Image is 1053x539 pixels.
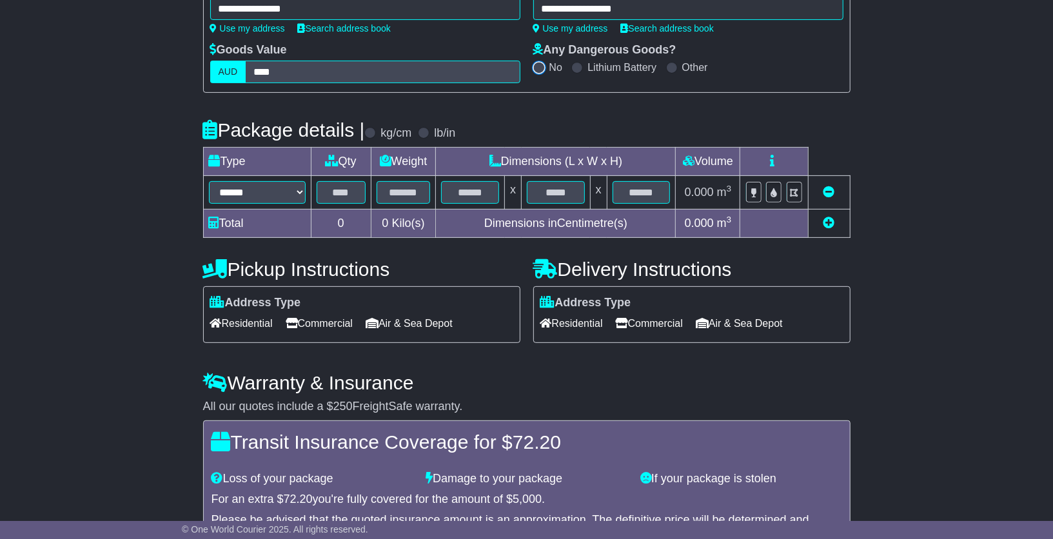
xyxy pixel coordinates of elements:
sup: 3 [727,184,732,193]
td: Weight [371,148,436,176]
td: Qty [311,148,371,176]
td: Dimensions (L x W x H) [436,148,676,176]
div: Loss of your package [205,472,420,486]
label: kg/cm [380,126,411,141]
span: Residential [210,313,273,333]
label: Lithium Battery [587,61,656,73]
label: Any Dangerous Goods? [533,43,676,57]
span: Commercial [286,313,353,333]
a: Use my address [533,23,608,34]
td: Total [203,210,311,238]
span: Air & Sea Depot [366,313,453,333]
label: Address Type [210,296,301,310]
span: Residential [540,313,603,333]
span: Air & Sea Depot [696,313,783,333]
label: No [549,61,562,73]
td: x [505,176,522,210]
label: Goods Value [210,43,287,57]
h4: Package details | [203,119,365,141]
div: For an extra $ you're fully covered for the amount of $ . [212,493,842,507]
span: 5,000 [513,493,542,505]
div: If your package is stolen [634,472,849,486]
span: © One World Courier 2025. All rights reserved. [182,524,368,534]
label: Address Type [540,296,631,310]
sup: 3 [727,215,732,224]
h4: Delivery Instructions [533,259,851,280]
span: 0.000 [685,186,714,199]
label: AUD [210,61,246,83]
span: 250 [333,400,353,413]
label: lb/in [434,126,455,141]
div: Damage to your package [419,472,634,486]
span: m [717,186,732,199]
td: Kilo(s) [371,210,436,238]
span: Commercial [616,313,683,333]
td: Dimensions in Centimetre(s) [436,210,676,238]
span: 0 [382,217,388,230]
a: Remove this item [823,186,835,199]
a: Search address book [621,23,714,34]
a: Add new item [823,217,835,230]
h4: Transit Insurance Coverage for $ [212,431,842,453]
td: x [590,176,607,210]
div: All our quotes include a $ FreightSafe warranty. [203,400,851,414]
td: 0 [311,210,371,238]
h4: Warranty & Insurance [203,372,851,393]
td: Volume [676,148,740,176]
span: 0.000 [685,217,714,230]
label: Other [682,61,708,73]
span: 72.20 [284,493,313,505]
td: Type [203,148,311,176]
h4: Pickup Instructions [203,259,520,280]
span: m [717,217,732,230]
span: 72.20 [513,431,561,453]
a: Use my address [210,23,285,34]
a: Search address book [298,23,391,34]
